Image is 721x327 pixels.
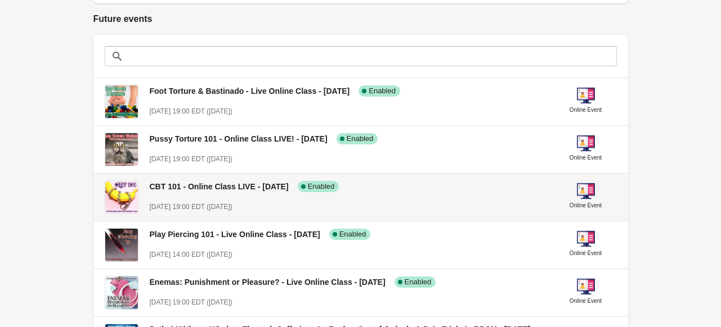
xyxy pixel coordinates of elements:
div: Online Event [570,152,602,163]
img: online-event-5d64391802a09ceff1f8b055f10f5880.png [577,230,595,248]
span: Enabled [405,278,432,287]
img: online-event-5d64391802a09ceff1f8b055f10f5880.png [577,87,595,105]
img: Foot Torture & Bastinado - Live Online Class - September 25, 2025 [105,85,138,118]
span: [DATE] 19:00 EDT ([DATE]) [150,155,232,163]
img: online-event-5d64391802a09ceff1f8b055f10f5880.png [577,134,595,152]
h2: Future events [93,12,628,26]
span: Enabled [339,230,366,239]
div: Online Event [570,248,602,259]
span: Foot Torture & Bastinado - Live Online Class - [DATE] [150,87,350,96]
span: [DATE] 14:00 EDT ([DATE]) [150,251,232,258]
span: Play Piercing 101 - Live Online Class - [DATE] [150,230,320,239]
span: Pussy Torture 101 - Online Class LIVE! - [DATE] [150,134,328,143]
span: [DATE] 19:00 EDT ([DATE]) [150,298,232,306]
span: [DATE] 19:00 EDT ([DATE]) [150,107,232,115]
img: Pussy Torture 101 - Online Class LIVE! - October 2, 2025 [105,133,138,166]
span: CBT 101 - Online Class LIVE - [DATE] [150,182,289,191]
span: Enabled [347,134,374,143]
img: Play Piercing 101 - Live Online Class - October 11, 2025 [105,229,138,261]
div: Online Event [570,105,602,116]
div: Online Event [570,296,602,307]
img: online-event-5d64391802a09ceff1f8b055f10f5880.png [577,278,595,296]
span: [DATE] 19:00 EDT ([DATE]) [150,203,232,211]
img: Enemas: Punishment or Pleasure? - Live Online Class - October 23, 2025 [105,276,138,309]
img: CBT 101 - Online Class LIVE - October 9, 2025 [105,181,138,214]
span: Enabled [308,182,335,191]
span: Enemas: Punishment or Pleasure? - Live Online Class - [DATE] [150,278,386,287]
img: online-event-5d64391802a09ceff1f8b055f10f5880.png [577,182,595,200]
div: Online Event [570,200,602,211]
span: Enabled [369,87,396,96]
